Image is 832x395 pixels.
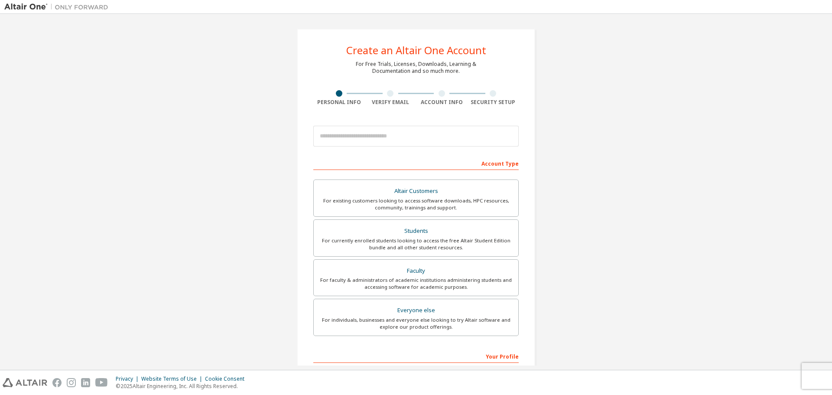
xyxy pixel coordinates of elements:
[468,99,519,106] div: Security Setup
[365,99,416,106] div: Verify Email
[141,375,205,382] div: Website Terms of Use
[81,378,90,387] img: linkedin.svg
[416,99,468,106] div: Account Info
[3,378,47,387] img: altair_logo.svg
[356,61,476,75] div: For Free Trials, Licenses, Downloads, Learning & Documentation and so much more.
[205,375,250,382] div: Cookie Consent
[313,349,519,363] div: Your Profile
[319,237,513,251] div: For currently enrolled students looking to access the free Altair Student Edition bundle and all ...
[319,197,513,211] div: For existing customers looking to access software downloads, HPC resources, community, trainings ...
[52,378,62,387] img: facebook.svg
[67,378,76,387] img: instagram.svg
[116,375,141,382] div: Privacy
[95,378,108,387] img: youtube.svg
[319,317,513,330] div: For individuals, businesses and everyone else looking to try Altair software and explore our prod...
[346,45,486,55] div: Create an Altair One Account
[319,225,513,237] div: Students
[319,304,513,317] div: Everyone else
[116,382,250,390] p: © 2025 Altair Engineering, Inc. All Rights Reserved.
[313,156,519,170] div: Account Type
[4,3,113,11] img: Altair One
[319,185,513,197] div: Altair Customers
[313,99,365,106] div: Personal Info
[319,277,513,291] div: For faculty & administrators of academic institutions administering students and accessing softwa...
[319,265,513,277] div: Faculty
